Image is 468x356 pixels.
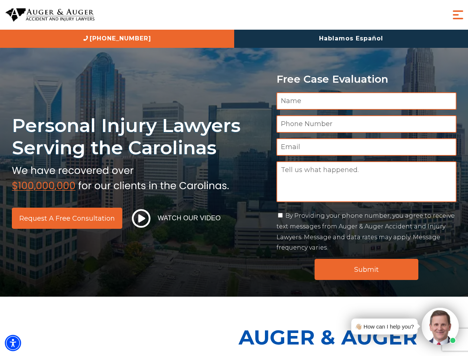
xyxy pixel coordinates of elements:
[130,209,223,228] button: Watch Our Video
[12,114,268,159] h1: Personal Injury Lawyers Serving the Carolinas
[276,212,455,251] label: By Providing your phone number, you agree to receive text messages from Auger & Auger Accident an...
[276,92,457,110] input: Name
[315,259,418,280] input: Submit
[12,208,122,229] a: Request a Free Consultation
[12,163,229,191] img: sub text
[19,215,115,222] span: Request a Free Consultation
[5,335,21,351] div: Accessibility Menu
[422,308,459,345] img: Intaker widget Avatar
[276,138,457,156] input: Email
[276,115,457,133] input: Phone Number
[276,73,457,85] p: Free Case Evaluation
[6,8,94,22] img: Auger & Auger Accident and Injury Lawyers Logo
[239,319,464,356] p: Auger & Auger
[451,7,465,22] button: Menu
[355,322,414,332] div: 👋🏼 How can I help you?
